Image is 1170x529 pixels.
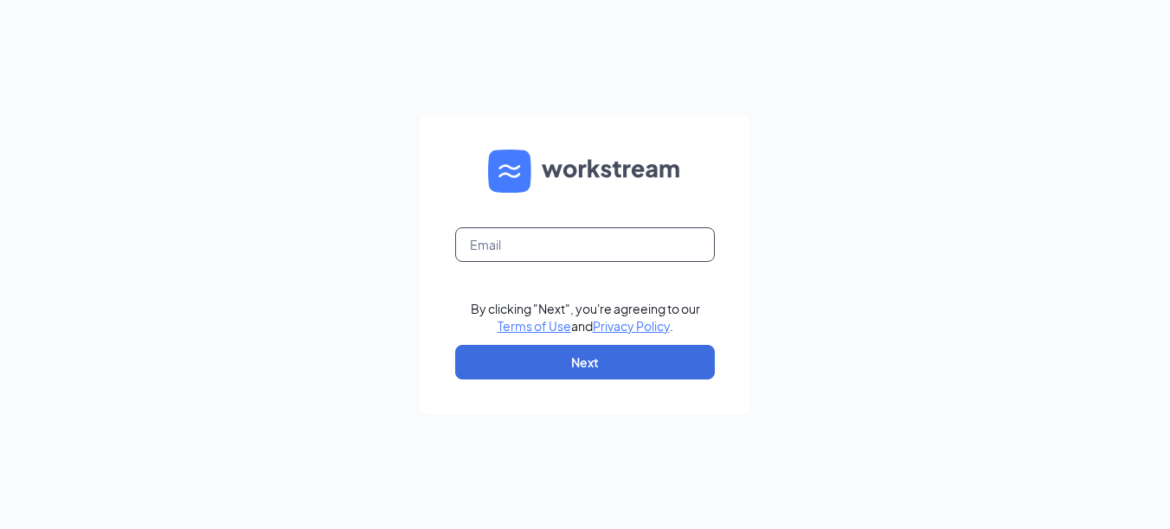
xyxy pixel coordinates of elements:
[593,318,670,334] a: Privacy Policy
[498,318,571,334] a: Terms of Use
[455,227,715,262] input: Email
[455,345,715,379] button: Next
[488,150,682,193] img: WS logo and Workstream text
[471,300,700,335] div: By clicking "Next", you're agreeing to our and .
